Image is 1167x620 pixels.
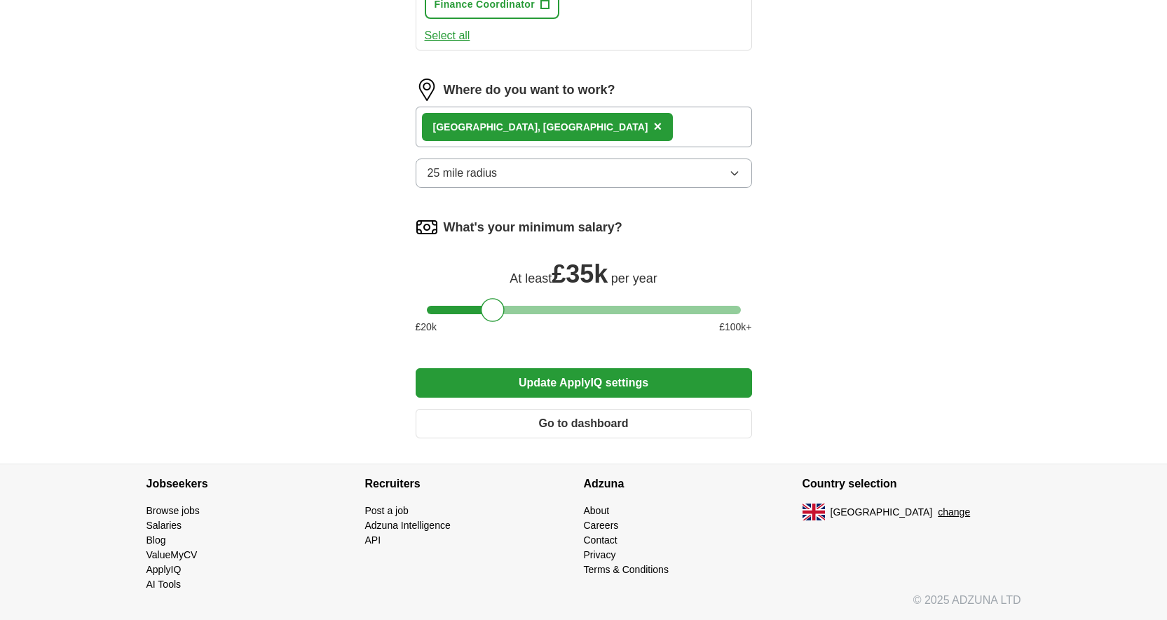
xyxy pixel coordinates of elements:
span: [GEOGRAPHIC_DATA] [831,505,933,520]
a: ValueMyCV [146,549,198,560]
a: Post a job [365,505,409,516]
span: 25 mile radius [428,165,498,182]
a: Contact [584,534,617,546]
a: API [365,534,381,546]
span: £ 35k [552,260,608,288]
a: Careers [584,520,619,531]
span: per year [611,271,657,285]
button: Select all [425,27,470,44]
button: Go to dashboard [416,409,752,438]
a: ApplyIQ [146,564,182,575]
span: £ 100 k+ [719,320,751,335]
span: At least [510,271,552,285]
div: [GEOGRAPHIC_DATA], [GEOGRAPHIC_DATA] [433,120,648,135]
a: Terms & Conditions [584,564,669,575]
a: Privacy [584,549,616,560]
button: × [653,116,662,137]
a: AI Tools [146,579,182,590]
a: Blog [146,534,166,546]
button: change [938,505,970,520]
img: location.png [416,79,438,101]
h4: Country selection [803,464,1021,504]
button: Update ApplyIQ settings [416,368,752,398]
label: Where do you want to work? [444,81,615,100]
span: £ 20 k [416,320,437,335]
a: Adzuna Intelligence [365,520,451,531]
span: × [653,119,662,134]
div: © 2025 ADZUNA LTD [135,592,1032,620]
label: What's your minimum salary? [444,218,622,237]
img: salary.png [416,216,438,238]
button: 25 mile radius [416,159,752,188]
img: UK flag [803,504,825,520]
a: Browse jobs [146,505,200,516]
a: About [584,505,610,516]
a: Salaries [146,520,182,531]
